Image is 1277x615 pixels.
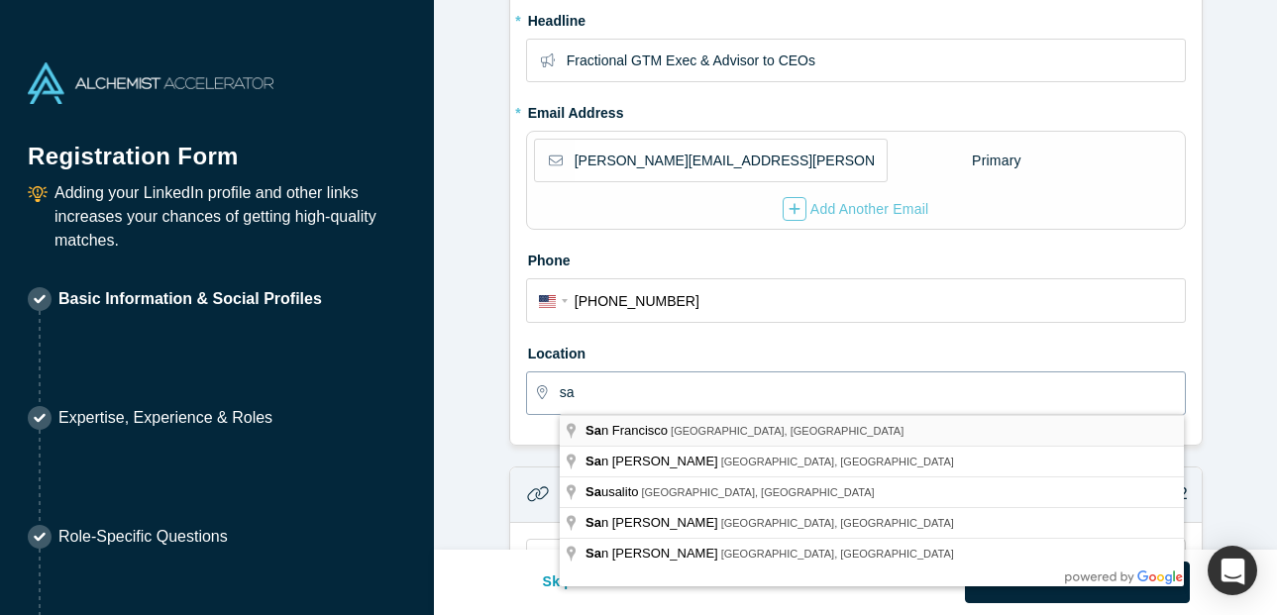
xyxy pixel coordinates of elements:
[671,425,904,437] span: [GEOGRAPHIC_DATA], [GEOGRAPHIC_DATA]
[585,546,601,561] span: Sa
[58,287,322,311] p: Basic Information & Social Profiles
[721,456,954,467] span: [GEOGRAPHIC_DATA], [GEOGRAPHIC_DATA]
[585,484,641,499] span: usalito
[28,118,406,174] h1: Registration Form
[526,96,624,124] label: Email Address
[721,517,954,529] span: [GEOGRAPHIC_DATA], [GEOGRAPHIC_DATA]
[585,454,721,468] span: n [PERSON_NAME]
[585,515,601,530] span: Sa
[560,372,1184,414] input: Enter a location
[58,525,228,549] p: Role-Specific Questions
[585,454,601,468] span: Sa
[526,244,1186,271] label: Phone
[522,562,650,603] button: Skip for now
[585,484,601,499] span: Sa
[585,515,721,530] span: n [PERSON_NAME]
[782,196,930,222] button: Add Another Email
[971,144,1022,178] div: Primary
[567,40,1184,81] input: Partner, CEO
[526,337,1186,364] label: Location
[585,423,671,438] span: n Francisco
[641,486,874,498] span: [GEOGRAPHIC_DATA], [GEOGRAPHIC_DATA]
[585,546,721,561] span: n [PERSON_NAME]
[721,548,954,560] span: [GEOGRAPHIC_DATA], [GEOGRAPHIC_DATA]
[28,62,273,104] img: Alchemist Accelerator Logo
[585,423,601,438] span: Sa
[58,406,272,430] p: Expertise, Experience & Roles
[54,181,406,253] p: Adding your LinkedIn profile and other links increases your chances of getting high-quality matches.
[783,197,929,221] div: Add Another Email
[1155,482,1188,506] p: 2/2
[526,4,1186,32] label: Headline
